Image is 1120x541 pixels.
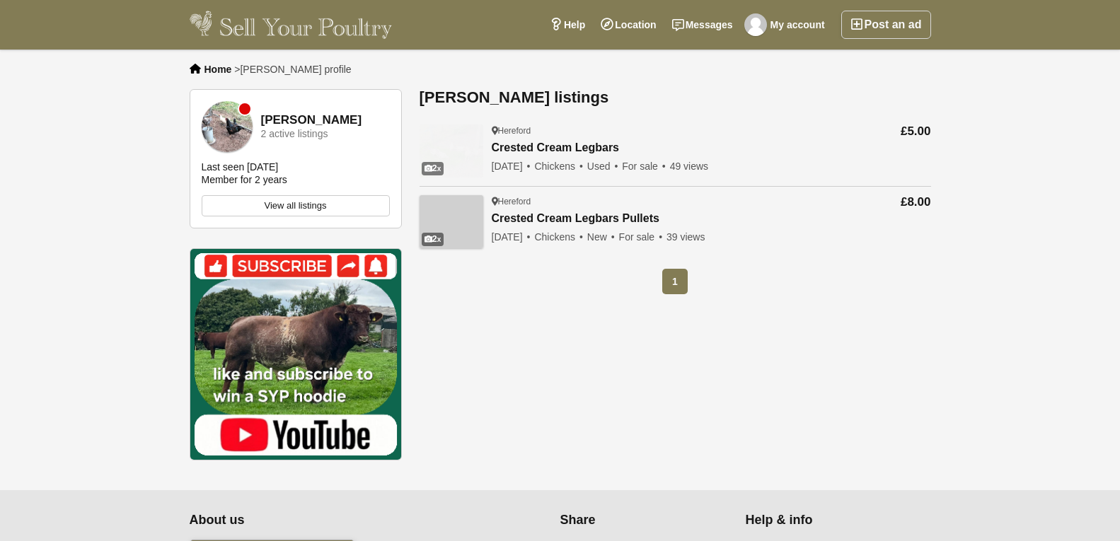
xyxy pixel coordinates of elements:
[261,114,362,127] strong: [PERSON_NAME]
[492,212,705,226] a: Crested Cream Legbars Pullets
[422,233,444,246] div: 2
[420,89,931,106] h1: [PERSON_NAME] listings
[492,231,532,243] span: [DATE]
[593,11,664,39] a: Location
[666,231,705,243] span: 39 views
[240,64,351,75] span: [PERSON_NAME] profile
[664,11,741,39] a: Messages
[422,162,444,175] div: 2
[202,195,390,216] a: View all listings
[741,11,833,39] a: My account
[190,11,393,39] img: Sell Your Poultry
[202,173,287,186] div: Member for 2 years
[492,125,709,136] div: Hereford
[841,11,931,39] a: Post an ad
[202,161,279,173] div: Last seen [DATE]
[619,231,664,243] span: For sale
[492,196,705,207] div: Hereford
[542,11,593,39] a: Help
[190,513,475,528] h4: About us
[420,195,483,248] img: Crested Cream Legbars Pullets
[901,195,931,209] span: £8.00
[670,161,708,172] span: 49 views
[202,101,253,152] img: Graham Powell
[587,231,616,243] span: New
[587,161,620,172] span: Used
[190,248,402,460] img: Mat Atkinson Farming YouTube Channel
[534,231,584,243] span: Chickens
[622,161,666,172] span: For sale
[420,124,483,178] img: Crested Cream Legbars
[204,64,232,75] a: Home
[492,141,709,155] a: Crested Cream Legbars
[534,161,584,172] span: Chickens
[560,513,728,528] h4: Share
[662,269,688,294] span: 1
[744,13,767,36] img: jawed ahmed
[261,129,328,139] div: 2 active listings
[492,161,532,172] span: [DATE]
[234,64,351,75] li: >
[239,103,250,115] div: Member is offline
[901,124,931,138] span: £5.00
[746,513,913,528] h4: Help & info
